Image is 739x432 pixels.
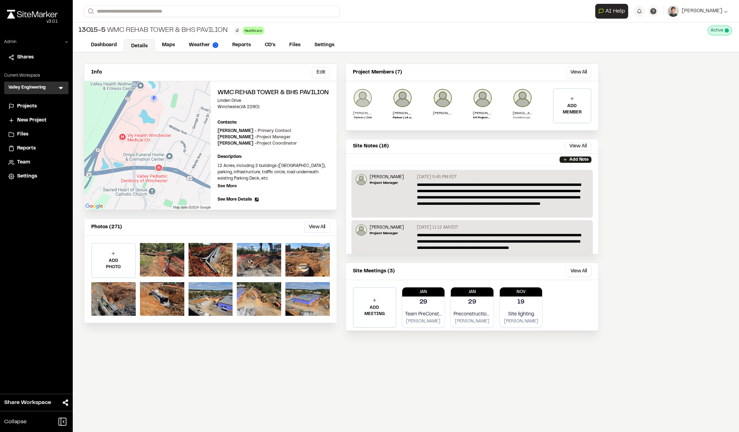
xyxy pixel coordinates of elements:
p: [PERSON_NAME] [393,111,412,116]
a: Settings [307,39,341,52]
a: Projects [8,103,64,110]
p: 19 [517,298,525,307]
p: [PERSON_NAME] [218,134,291,140]
div: Oh geez...please don't... [7,19,58,25]
p: [PERSON_NAME] [218,128,291,134]
span: This project is active and counting against your active project count. [725,28,729,33]
p: Current Workspace [4,72,69,79]
img: Zachary Bowers [356,174,367,185]
p: [PERSON_NAME] [473,111,492,116]
div: This project is active and counting against your active project count. [708,26,732,35]
p: [PERSON_NAME] [370,174,404,180]
span: - Primary Contact [255,129,291,133]
span: 13015-5 [78,25,106,36]
button: Open AI Assistant [595,4,628,19]
p: Description: [218,154,330,160]
p: Site Meetings (3) [353,267,395,275]
span: Settings [17,173,37,180]
h3: Valley Engineering [8,84,46,91]
p: Contacts: [218,119,237,126]
a: Weather [182,39,225,52]
p: Info [91,69,102,76]
span: Collapse [4,418,27,426]
p: Project Manager [370,180,404,186]
span: AI Help [605,7,625,15]
button: View All [566,67,591,78]
span: Files [17,131,28,138]
img: Alexander M Lane [433,88,453,108]
a: Maps [155,39,182,52]
span: Team [17,159,30,166]
button: [PERSON_NAME] [668,6,728,17]
img: user_empty.png [513,88,532,108]
button: View All [566,266,591,277]
p: Admin [4,39,16,45]
span: Projects [17,103,37,110]
p: Jan [402,289,445,295]
p: ADD PHOTO [92,258,135,270]
span: Share Workspace [4,398,51,407]
img: Ryan Boshart [353,88,372,108]
span: Reports [17,145,36,152]
span: Shares [17,54,34,61]
p: [DATE] 5:45 PM EDT [417,174,457,180]
div: Open AI Assistant [595,4,631,19]
a: Reports [8,145,64,152]
p: Photos (271) [91,223,122,231]
a: Files [8,131,64,138]
a: New Project [8,117,64,124]
p: See More [218,183,237,189]
p: Winchester , VA 22601 [218,104,330,110]
img: precipai.png [213,42,218,48]
p: 29 [468,298,476,307]
span: [PERSON_NAME] [682,7,722,15]
p: Site Notes (16) [353,142,389,150]
p: [PERSON_NAME] [370,224,404,231]
span: Active [711,27,723,34]
p: [DATE] 11:12 AM EDT [417,224,458,231]
p: Team PreConstruction Meeting [405,311,442,318]
p: Project Members (7) [353,69,402,76]
button: Search [84,6,97,17]
button: Edit [312,67,330,78]
p: Site lighting [503,311,540,318]
p: [EMAIL_ADDRESS][DOMAIN_NAME] [513,111,532,116]
p: [PERSON_NAME] [353,111,372,116]
img: Andrew Cook [473,88,492,108]
p: [PERSON_NAME] [503,318,540,325]
p: ADD MEETING [354,305,396,317]
img: rebrand.png [7,10,58,19]
a: Settings [8,173,64,180]
h2: WMC Rehab Tower & BHS Pavilion [218,88,330,98]
p: Preconstruction Meeting [454,311,491,318]
button: View All [304,222,330,233]
p: 29 [419,298,428,307]
p: [PERSON_NAME] [433,111,453,116]
a: Team [8,159,64,166]
div: Healthcare [242,27,264,35]
p: Nov [500,289,542,295]
button: Edit Tags [233,27,241,34]
p: 12 Acres, including 2 buildings ([GEOGRAPHIC_DATA]), parking, infrastructure, traffic circle, roa... [218,163,330,182]
p: Linden Drive [218,98,330,104]
p: Project Manager [370,231,404,236]
div: WMC Rehab Tower & BHS Pavilion [78,25,228,36]
span: - Project Coordinator [255,142,297,145]
span: See More Details [218,196,252,203]
p: Partner | LA and Planning [393,116,412,120]
img: Craig George [393,88,412,108]
a: Details [124,39,155,53]
a: CD's [258,39,282,52]
p: [PERSON_NAME] [218,140,297,147]
span: New Project [17,117,47,124]
p: Jan [451,289,493,295]
p: Add Note [569,156,589,163]
a: Shares [8,54,64,61]
p: VH Project Manager [473,116,492,120]
img: Zachary Bowers [356,224,367,236]
button: View All [565,142,591,151]
img: User [668,6,679,17]
p: [PERSON_NAME] [454,318,491,325]
p: Partner | Civil [353,116,372,120]
p: ADD MEMBER [554,103,591,116]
